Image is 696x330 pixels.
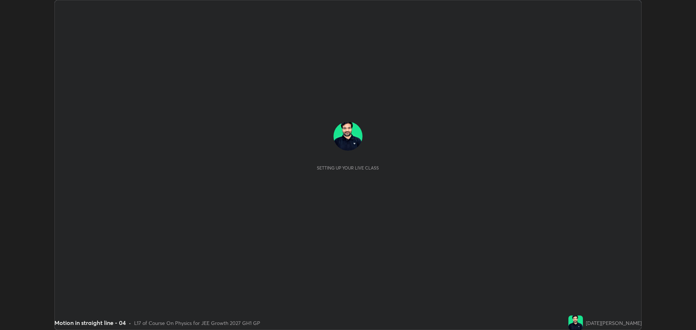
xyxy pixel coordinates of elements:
div: L17 of Course On Physics for JEE Growth 2027 GH1 GP [134,319,260,327]
div: [DATE][PERSON_NAME] [586,319,642,327]
div: Setting up your live class [317,165,379,171]
div: • [129,319,131,327]
div: Motion in straight line - 04 [54,318,126,327]
img: 332c5dbf4175476c80717257161a937d.jpg [568,316,583,330]
img: 332c5dbf4175476c80717257161a937d.jpg [333,122,362,151]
